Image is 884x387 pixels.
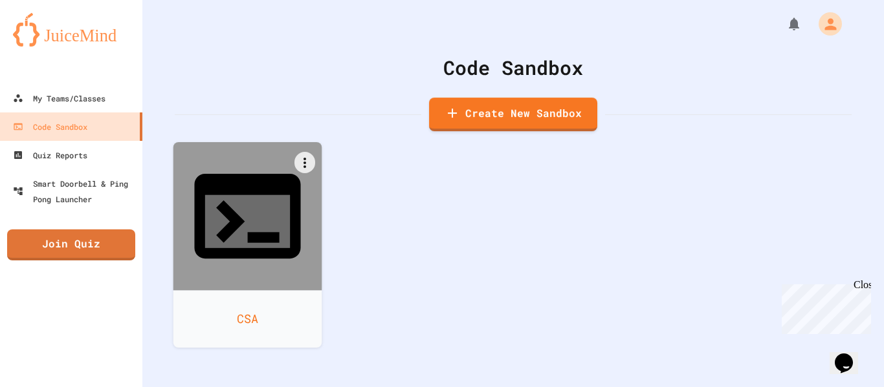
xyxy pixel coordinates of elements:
[13,147,87,163] div: Quiz Reports
[7,229,135,260] a: Join Quiz
[13,13,129,47] img: logo-orange.svg
[173,142,322,348] a: CSA
[13,119,87,134] div: Code Sandbox
[5,5,89,82] div: Chat with us now!Close
[173,290,322,348] div: CSA
[830,335,871,374] iframe: chat widget
[777,279,871,334] iframe: chat widget
[13,176,137,207] div: Smart Doorbell & Ping Pong Launcher
[13,90,105,106] div: My Teams/Classes
[175,53,852,82] div: Code Sandbox
[429,98,597,131] a: Create New Sandbox
[805,9,845,39] div: My Account
[762,13,805,35] div: My Notifications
